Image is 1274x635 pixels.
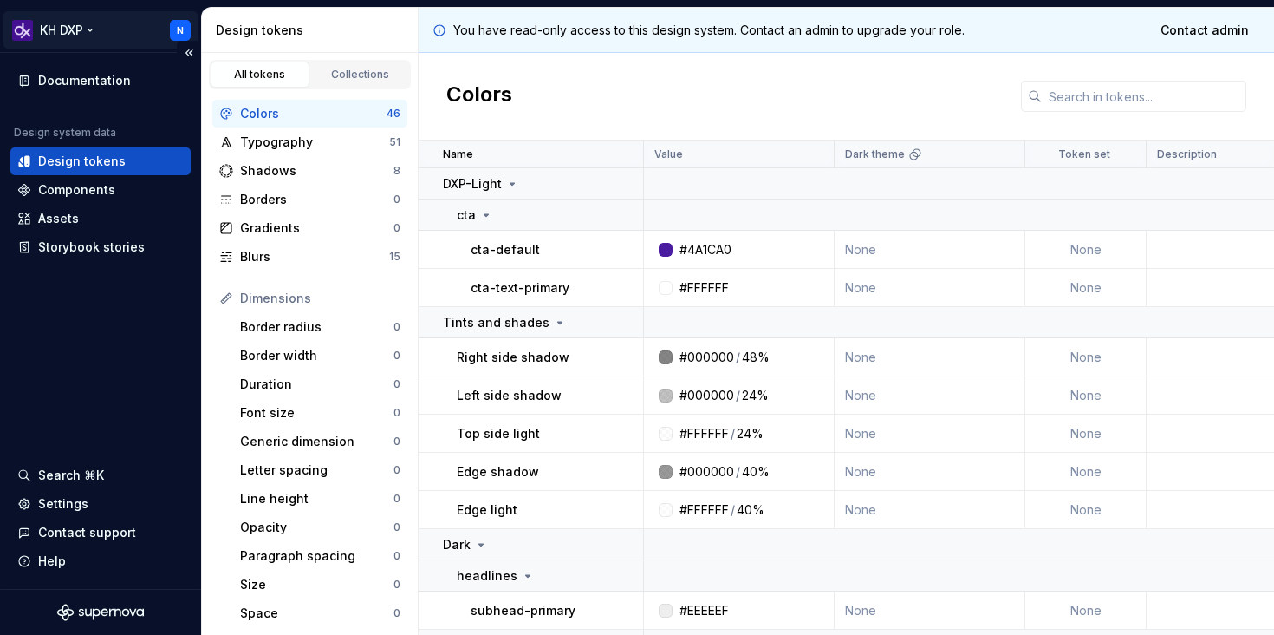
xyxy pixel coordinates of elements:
[10,462,191,489] button: Search ⌘K
[233,571,407,599] a: Size0
[240,290,400,307] div: Dimensions
[40,22,83,39] div: KH DXP
[835,231,1025,269] td: None
[233,456,407,484] a: Letter spacing0
[731,501,735,519] div: /
[845,147,905,161] p: Dark theme
[835,592,1025,630] td: None
[457,387,562,404] p: Left side shadow
[240,105,387,122] div: Colors
[742,349,770,366] div: 48%
[457,463,539,481] p: Edge shadow
[10,233,191,261] a: Storybook stories
[10,490,191,518] a: Settings
[679,349,734,366] div: #000000
[38,153,126,170] div: Design tokens
[240,605,393,622] div: Space
[679,602,729,619] div: #EEEEEF
[38,524,136,541] div: Contact support
[240,134,389,151] div: Typography
[240,462,393,479] div: Letter spacing
[679,241,731,259] div: #4A1CA0
[212,214,407,242] a: Gradients0
[742,463,770,481] div: 40%
[38,495,88,513] div: Settings
[471,279,569,297] p: cta-text-primary
[679,387,734,404] div: #000000
[233,485,407,513] a: Line height0
[443,147,473,161] p: Name
[240,248,389,265] div: Blurs
[38,72,131,89] div: Documentation
[57,604,144,621] svg: Supernova Logo
[38,467,104,484] div: Search ⌘K
[177,41,201,65] button: Collapse sidebar
[393,463,400,477] div: 0
[471,241,540,259] p: cta-default
[212,100,407,128] a: Colors46
[393,377,400,391] div: 0
[393,520,400,534] div: 0
[38,210,79,227] div: Assets
[212,186,407,213] a: Borders0
[393,320,400,334] div: 0
[233,542,407,570] a: Paragraph spacing0
[736,387,740,404] div: /
[835,338,1025,376] td: None
[233,599,407,627] a: Space0
[240,318,393,336] div: Border radius
[1025,376,1147,415] td: None
[654,147,683,161] p: Value
[240,162,393,180] div: Shadows
[393,578,400,592] div: 0
[835,453,1025,491] td: None
[457,349,569,366] p: Right side shadow
[1025,269,1147,307] td: None
[216,22,411,39] div: Design tokens
[679,279,729,297] div: #FFFFFF
[457,501,517,519] p: Edge light
[679,463,734,481] div: #000000
[240,404,393,422] div: Font size
[393,492,400,506] div: 0
[457,425,540,442] p: Top side light
[1058,147,1110,161] p: Token set
[217,68,303,82] div: All tokens
[835,269,1025,307] td: None
[736,463,740,481] div: /
[10,176,191,204] a: Components
[393,435,400,448] div: 0
[1042,81,1246,112] input: Search in tokens...
[393,221,400,235] div: 0
[240,376,393,393] div: Duration
[233,313,407,341] a: Border radius0
[3,11,198,49] button: KH DXPN
[233,428,407,455] a: Generic dimension0
[14,126,116,140] div: Design system data
[1025,338,1147,376] td: None
[233,342,407,370] a: Border width0
[1149,15,1260,46] a: Contact admin
[1025,491,1147,529] td: None
[443,175,502,193] p: DXP-Light
[240,191,393,208] div: Borders
[1025,453,1147,491] td: None
[1025,231,1147,269] td: None
[38,181,115,199] div: Components
[10,205,191,232] a: Assets
[457,206,476,224] p: cta
[212,243,407,271] a: Blurs15
[471,602,575,619] p: subhead-primary
[240,576,393,593] div: Size
[742,387,769,404] div: 24%
[177,23,184,37] div: N
[1160,22,1249,39] span: Contact admin
[387,107,400,121] div: 46
[38,553,66,570] div: Help
[736,349,740,366] div: /
[240,490,393,507] div: Line height
[240,547,393,565] div: Paragraph spacing
[679,425,729,442] div: #FFFFFF
[38,239,145,256] div: Storybook stories
[393,606,400,620] div: 0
